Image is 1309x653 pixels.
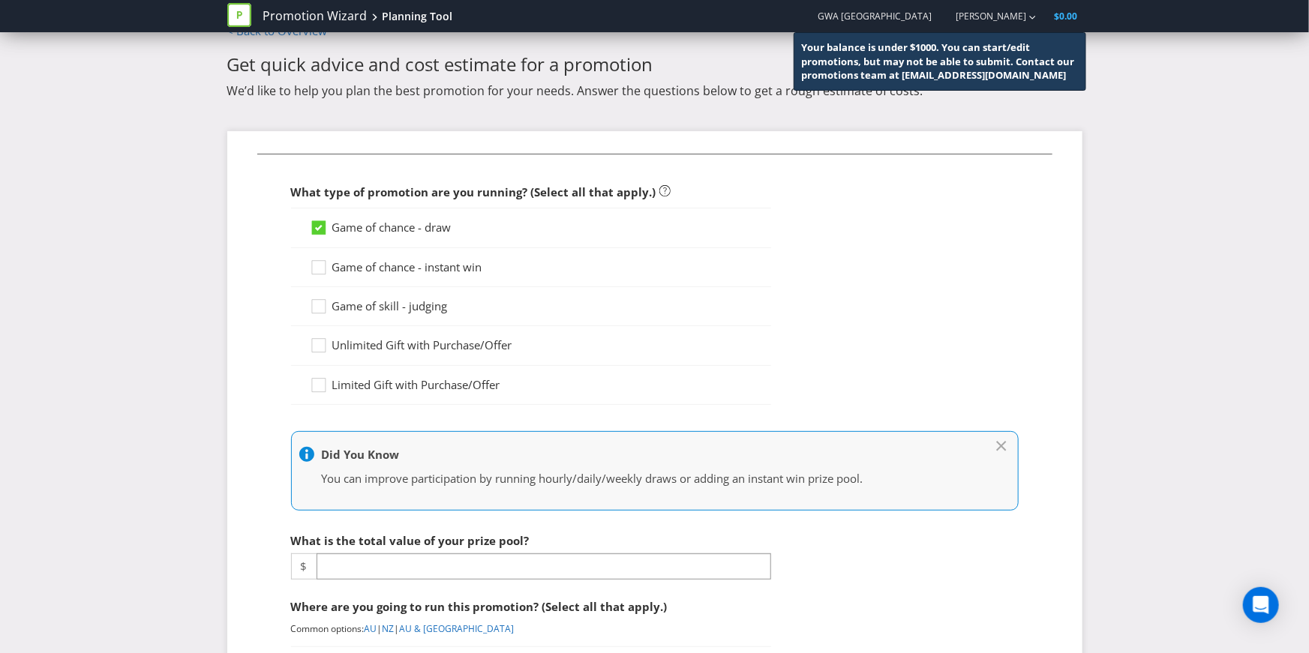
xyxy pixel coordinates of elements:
span: | [395,622,400,635]
span: $0.00 [1055,10,1078,22]
span: Common options: [291,622,365,635]
a: NZ [383,622,395,635]
div: Open Intercom Messenger [1243,587,1279,623]
a: AU & [GEOGRAPHIC_DATA] [400,622,515,635]
span: Game of chance - draw [332,220,452,235]
span: Limited Gift with Purchase/Offer [332,377,500,392]
span: What type of promotion are you running? (Select all that apply.) [291,184,656,199]
span: Game of skill - judging [332,298,448,313]
a: Promotion Wizard [263,7,367,25]
div: Planning Tool [382,9,452,24]
div: Where are you going to run this promotion? (Select all that apply.) [291,592,771,622]
span: GWA [GEOGRAPHIC_DATA] [818,10,932,22]
span: $ [291,553,317,580]
a: AU [365,622,377,635]
span: Your balance is under $1000. You can start/edit promotions, but may not be able to submit. Contac... [802,40,1075,82]
span: Game of chance - instant win [332,259,482,274]
span: Unlimited Gift with Purchase/Offer [332,337,512,352]
p: You can improve participation by running hourly/daily/weekly draws or adding an instant win prize... [322,471,973,487]
span: What is the total value of your prize pool? [291,533,530,548]
a: [PERSON_NAME] [941,10,1027,22]
h2: Get quick advice and cost estimate for a promotion [227,55,1082,74]
span: | [377,622,383,635]
p: We’d like to help you plan the best promotion for your needs. Answer the questions below to get a... [227,82,1082,99]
